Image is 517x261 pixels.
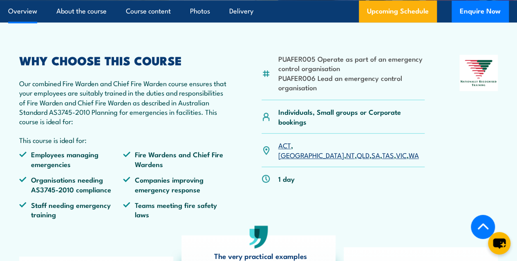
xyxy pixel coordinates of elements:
[19,78,227,126] p: Our combined Fire Warden and Chief Fire Warden course ensures that your employees are suitably tr...
[123,175,227,194] li: Companies improving emergency response
[278,150,344,160] a: [GEOGRAPHIC_DATA]
[459,55,498,91] img: Nationally Recognised Training logo.
[359,0,437,22] a: Upcoming Schedule
[278,174,295,183] p: 1 day
[278,141,425,160] p: , , , , , , ,
[357,150,369,160] a: QLD
[409,150,419,160] a: WA
[382,150,394,160] a: TAS
[278,140,291,150] a: ACT
[488,232,510,254] button: chat-button
[346,150,355,160] a: NT
[19,200,123,219] li: Staff needing emergency training
[123,200,227,219] li: Teams meeting fire safety laws
[19,149,123,169] li: Employees managing emergencies
[229,0,253,22] a: Delivery
[8,0,37,22] a: Overview
[372,150,380,160] a: SA
[123,149,227,169] li: Fire Wardens and Chief Fire Wardens
[396,150,407,160] a: VIC
[278,73,425,92] li: PUAFER006 Lead an emergency control organisation
[19,135,227,145] p: This course is ideal for:
[19,175,123,194] li: Organisations needing AS3745-2010 compliance
[19,55,227,65] h2: WHY CHOOSE THIS COURSE
[190,0,210,22] a: Photos
[278,107,425,126] p: Individuals, Small groups or Corporate bookings
[126,0,171,22] a: Course content
[452,0,509,22] button: Enquire Now
[56,0,107,22] a: About the course
[278,54,425,73] li: PUAFER005 Operate as part of an emergency control organisation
